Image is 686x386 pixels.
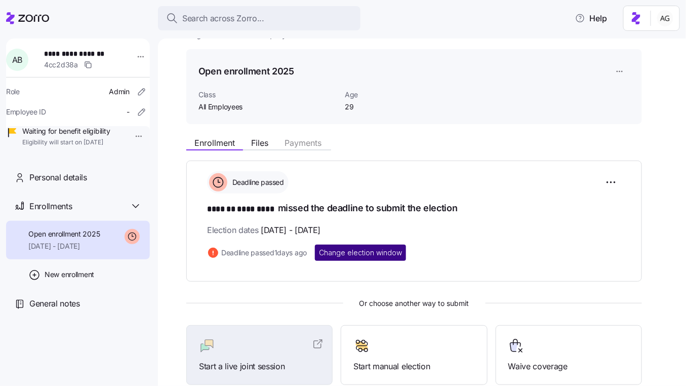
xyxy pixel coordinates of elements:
[127,107,130,117] span: -
[28,241,100,251] span: [DATE] - [DATE]
[207,224,320,237] span: Election dates
[261,224,320,237] span: [DATE] - [DATE]
[194,139,235,147] span: Enrollment
[29,171,87,184] span: Personal details
[198,65,294,78] h1: Open enrollment 2025
[6,107,46,117] span: Employee ID
[28,229,100,239] span: Open enrollment 2025
[12,56,22,64] span: A B
[44,60,78,70] span: 4cc2d38a
[345,90,447,100] span: Age
[45,269,94,280] span: New enrollment
[186,298,642,309] span: Or choose another way to submit
[657,10,673,26] img: 5fc55c57e0610270ad857448bea2f2d5
[251,139,268,147] span: Files
[109,87,130,97] span: Admin
[221,248,307,258] span: Deadline passed 1 days ago
[353,360,474,373] span: Start manual election
[567,8,615,28] button: Help
[29,200,72,213] span: Enrollments
[575,12,607,24] span: Help
[508,360,629,373] span: Waive coverage
[315,245,406,261] button: Change election window
[207,202,621,216] h1: missed the deadline to submit the election
[29,297,80,310] span: General notes
[345,102,447,112] span: 29
[229,177,284,187] span: Deadline passed
[199,360,320,373] span: Start a live joint session
[22,138,110,147] span: Eligibility will start on [DATE]
[319,248,402,258] span: Change election window
[158,6,360,30] button: Search across Zorro...
[182,12,264,25] span: Search across Zorro...
[198,90,337,100] span: Class
[285,139,321,147] span: Payments
[22,126,110,136] span: Waiting for benefit eligibility
[198,102,337,112] span: All Employees
[6,87,20,97] span: Role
